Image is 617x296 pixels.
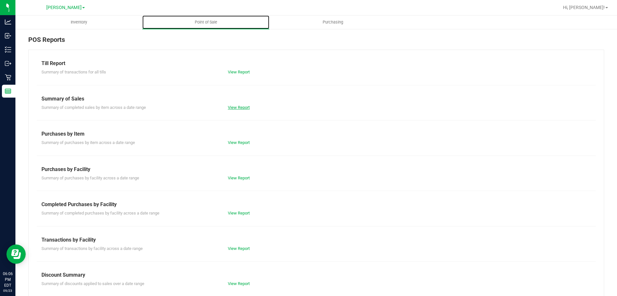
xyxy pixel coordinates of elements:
inline-svg: Inbound [5,33,11,39]
a: View Report [228,70,250,74]
a: Point of Sale [142,15,269,29]
inline-svg: Reports [5,88,11,94]
span: Point of Sale [186,19,226,25]
a: View Report [228,211,250,215]
div: POS Reports [28,35,604,50]
div: Summary of Sales [41,95,591,103]
a: View Report [228,281,250,286]
span: Hi, [PERSON_NAME]! [563,5,605,10]
span: Summary of purchases by facility across a date range [41,176,139,180]
div: Purchases by Facility [41,166,591,173]
inline-svg: Outbound [5,60,11,67]
span: Summary of transactions for all tills [41,70,106,74]
div: Purchases by Item [41,130,591,138]
div: Till Report [41,60,591,67]
span: Purchasing [314,19,352,25]
span: [PERSON_NAME] [46,5,82,10]
span: Inventory [62,19,96,25]
span: Summary of discounts applied to sales over a date range [41,281,144,286]
div: Transactions by Facility [41,236,591,244]
div: Completed Purchases by Facility [41,201,591,208]
inline-svg: Retail [5,74,11,81]
span: Summary of transactions by facility across a date range [41,246,143,251]
div: Discount Summary [41,271,591,279]
iframe: Resource center [6,244,26,264]
a: View Report [228,176,250,180]
inline-svg: Inventory [5,46,11,53]
p: 06:06 PM EDT [3,271,13,288]
inline-svg: Analytics [5,19,11,25]
span: Summary of completed sales by item across a date range [41,105,146,110]
a: View Report [228,246,250,251]
p: 09/23 [3,288,13,293]
span: Summary of completed purchases by facility across a date range [41,211,159,215]
span: Summary of purchases by item across a date range [41,140,135,145]
a: Purchasing [269,15,396,29]
a: View Report [228,105,250,110]
a: View Report [228,140,250,145]
a: Inventory [15,15,142,29]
